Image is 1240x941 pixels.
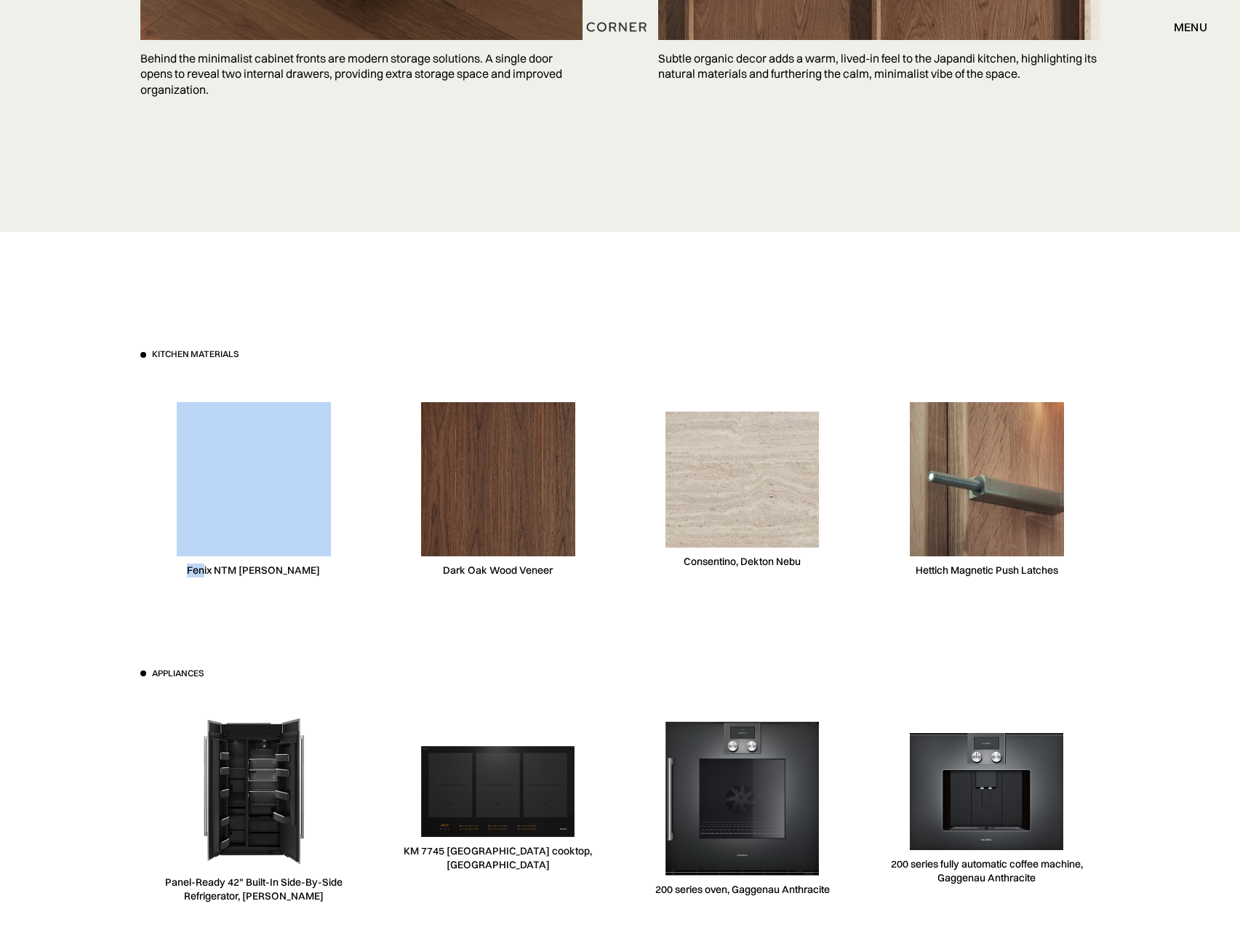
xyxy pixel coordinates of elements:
[1174,21,1207,33] div: menu
[658,40,1100,93] p: Subtle organic decor adds a warm, lived-in feel to the Japandi kitchen, highlighting its natural ...
[140,40,583,109] p: Behind the minimalist cabinet fronts are modern storage solutions. A single door opens to reveal ...
[140,876,367,903] div: Panel-Ready 42" Built-In Side-By-Side Refrigerator, [PERSON_NAME]
[916,564,1058,577] div: Hettich Magnetic Push Latches
[655,883,830,897] div: 200 series oven, Gaggenau Anthracite
[873,857,1100,885] div: 200 series fully automatic coffee machine, Gaggenau Anthracite
[152,348,239,361] h3: Kitchen materials
[549,17,690,36] a: home
[443,564,553,577] div: Dark Oak Wood Veneer
[152,668,204,680] h3: Appliances
[684,555,801,569] div: Consentino, Dekton Nebu
[385,844,612,872] div: KM 7745 [GEOGRAPHIC_DATA] cooktop, [GEOGRAPHIC_DATA]
[187,564,320,577] div: Fenix NTM [PERSON_NAME]
[1159,15,1207,39] div: menu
